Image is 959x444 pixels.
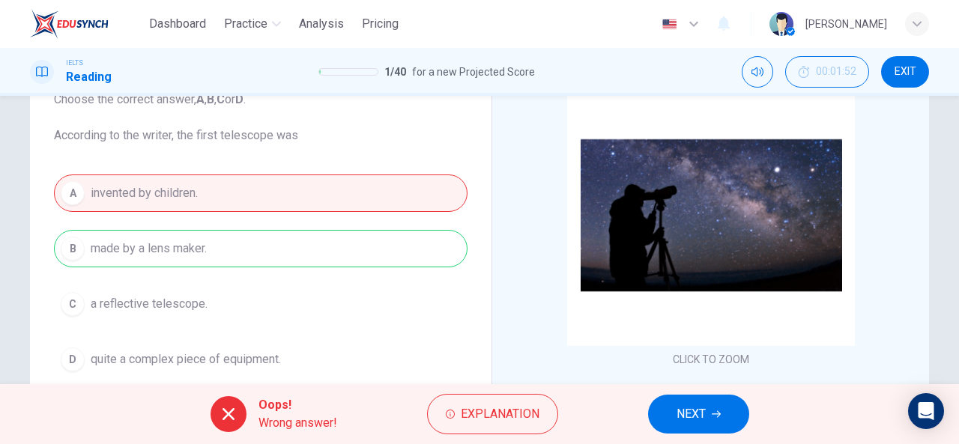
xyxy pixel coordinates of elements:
span: Explanation [461,404,539,425]
b: A [196,92,205,106]
div: Open Intercom Messenger [908,393,944,429]
span: 00:01:52 [816,66,856,78]
button: NEXT [648,395,749,434]
div: [PERSON_NAME] [805,15,887,33]
span: Wrong answer! [258,414,337,432]
img: EduSynch logo [30,9,109,39]
span: IELTS [66,58,83,68]
button: Pricing [356,10,405,37]
span: Practice [224,15,267,33]
span: Choose the correct answer, , , or . According to the writer, the first telescope was [54,91,468,145]
img: Profile picture [769,12,793,36]
span: Pricing [362,15,399,33]
button: 00:01:52 [785,56,869,88]
button: Explanation [427,394,558,434]
b: B [207,92,214,106]
div: Mute [742,56,773,88]
button: Dashboard [143,10,212,37]
b: C [217,92,225,106]
a: EduSynch logo [30,9,143,39]
button: Practice [218,10,287,37]
span: for a new Projected Score [412,63,535,81]
b: D [235,92,243,106]
div: Hide [785,56,869,88]
span: 1 / 40 [384,63,406,81]
img: en [660,19,679,30]
span: Analysis [299,15,344,33]
h1: Reading [66,68,112,86]
button: EXIT [881,56,929,88]
span: Oops! [258,396,337,414]
span: Dashboard [149,15,206,33]
button: Analysis [293,10,350,37]
span: EXIT [895,66,916,78]
span: NEXT [677,404,706,425]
